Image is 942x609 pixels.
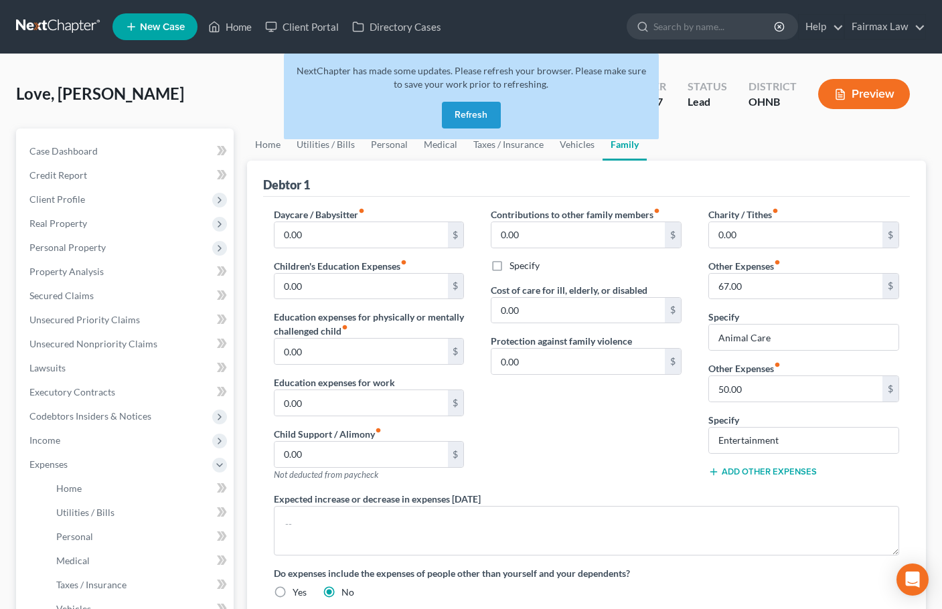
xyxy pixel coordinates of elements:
span: Codebtors Insiders & Notices [29,410,151,422]
div: $ [665,222,681,248]
span: Executory Contracts [29,386,115,398]
a: Unsecured Nonpriority Claims [19,332,234,356]
a: Fairmax Law [845,15,925,39]
label: Specify [708,310,739,324]
a: Home [202,15,258,39]
a: Help [799,15,844,39]
label: Other Expenses [708,259,781,273]
span: Property Analysis [29,266,104,277]
a: Home [46,476,234,501]
button: Add Other Expenses [708,466,817,477]
div: $ [882,274,898,299]
button: Refresh [442,102,501,128]
div: Lead [688,94,727,110]
input: Specify... [709,325,898,350]
input: -- [274,442,448,467]
label: Other Expenses [708,361,781,375]
div: Status [688,79,727,94]
span: Personal Property [29,242,106,253]
div: $ [882,222,898,248]
label: Daycare / Babysitter [274,207,365,222]
label: Contributions to other family members [491,207,660,222]
a: Client Portal [258,15,345,39]
input: -- [709,274,882,299]
label: Education expenses for physically or mentally challenged child [274,310,465,338]
a: Case Dashboard [19,139,234,163]
a: Personal [46,525,234,549]
label: Yes [293,586,307,599]
span: Case Dashboard [29,145,98,157]
a: Home [247,128,289,161]
span: Unsecured Nonpriority Claims [29,338,157,349]
span: Taxes / Insurance [56,579,127,590]
a: Property Analysis [19,260,234,284]
input: -- [274,339,448,364]
i: fiber_manual_record [375,427,382,434]
div: $ [448,339,464,364]
div: $ [882,376,898,402]
label: Education expenses for work [274,375,395,389]
a: Unsecured Priority Claims [19,308,234,332]
span: Medical [56,555,90,566]
div: $ [448,222,464,248]
label: Child Support / Alimony [274,427,382,441]
input: -- [274,390,448,416]
i: fiber_manual_record [400,259,407,266]
div: OHNB [749,94,797,110]
button: Preview [818,79,910,109]
label: Children's Education Expenses [274,259,407,273]
label: Expected increase or decrease in expenses [DATE] [274,492,481,506]
label: Specify [509,259,540,272]
span: New Case [140,22,185,32]
span: Real Property [29,217,87,229]
div: $ [665,349,681,374]
i: fiber_manual_record [774,361,781,368]
input: -- [491,349,665,374]
label: Do expenses include the expenses of people other than yourself and your dependents? [274,566,899,580]
label: Cost of care for ill, elderly, or disabled [491,283,647,297]
div: $ [448,442,464,467]
input: -- [274,274,448,299]
input: Search by name... [653,14,776,39]
label: No [341,586,354,599]
input: -- [491,298,665,323]
div: $ [448,390,464,416]
span: Lawsuits [29,362,66,373]
label: Specify [708,413,739,427]
span: Client Profile [29,193,85,205]
span: Unsecured Priority Claims [29,314,140,325]
input: -- [709,376,882,402]
a: Executory Contracts [19,380,234,404]
i: fiber_manual_record [774,259,781,266]
span: Utilities / Bills [56,507,114,518]
a: Utilities / Bills [46,501,234,525]
span: NextChapter has made some updates. Please refresh your browser. Please make sure to save your wor... [297,65,646,90]
input: -- [709,222,882,248]
a: Lawsuits [19,356,234,380]
span: Personal [56,531,93,542]
label: Charity / Tithes [708,207,779,222]
label: Protection against family violence [491,334,632,348]
div: $ [665,298,681,323]
span: Credit Report [29,169,87,181]
input: -- [491,222,665,248]
span: Secured Claims [29,290,94,301]
i: fiber_manual_record [358,207,365,214]
input: -- [274,222,448,248]
i: fiber_manual_record [653,207,660,214]
div: $ [448,274,464,299]
div: Open Intercom Messenger [896,563,929,596]
input: Specify... [709,428,898,453]
span: Love, [PERSON_NAME] [16,84,184,103]
span: Not deducted from paycheck [274,469,378,480]
span: Home [56,483,82,494]
span: Income [29,434,60,446]
a: Secured Claims [19,284,234,308]
div: District [749,79,797,94]
span: 7 [657,95,663,108]
a: Credit Report [19,163,234,187]
a: Taxes / Insurance [46,573,234,597]
a: Directory Cases [345,15,448,39]
span: Expenses [29,458,68,470]
a: Medical [46,549,234,573]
